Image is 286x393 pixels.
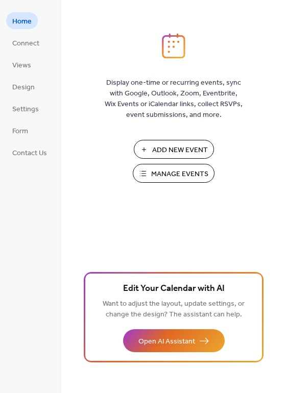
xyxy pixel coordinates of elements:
span: Edit Your Calendar with AI [123,282,225,296]
a: Design [6,78,41,95]
img: logo_icon.svg [162,33,185,59]
a: Form [6,122,34,139]
span: Views [12,60,31,71]
a: Home [6,12,38,29]
a: Views [6,56,37,73]
span: Open AI Assistant [138,336,195,347]
span: Want to adjust the layout, update settings, or change the design? The assistant can help. [103,297,245,322]
a: Contact Us [6,144,53,161]
span: Form [12,126,28,137]
span: Display one-time or recurring events, sync with Google, Outlook, Zoom, Eventbrite, Wix Events or ... [105,78,243,120]
span: Add New Event [152,145,208,156]
span: Contact Us [12,148,47,159]
button: Add New Event [134,140,214,159]
span: Connect [12,38,39,49]
button: Manage Events [133,164,214,183]
span: Manage Events [151,169,208,180]
span: Settings [12,104,39,115]
a: Connect [6,34,45,51]
span: Design [12,82,35,93]
a: Settings [6,100,45,117]
button: Open AI Assistant [123,329,225,352]
span: Home [12,16,32,27]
